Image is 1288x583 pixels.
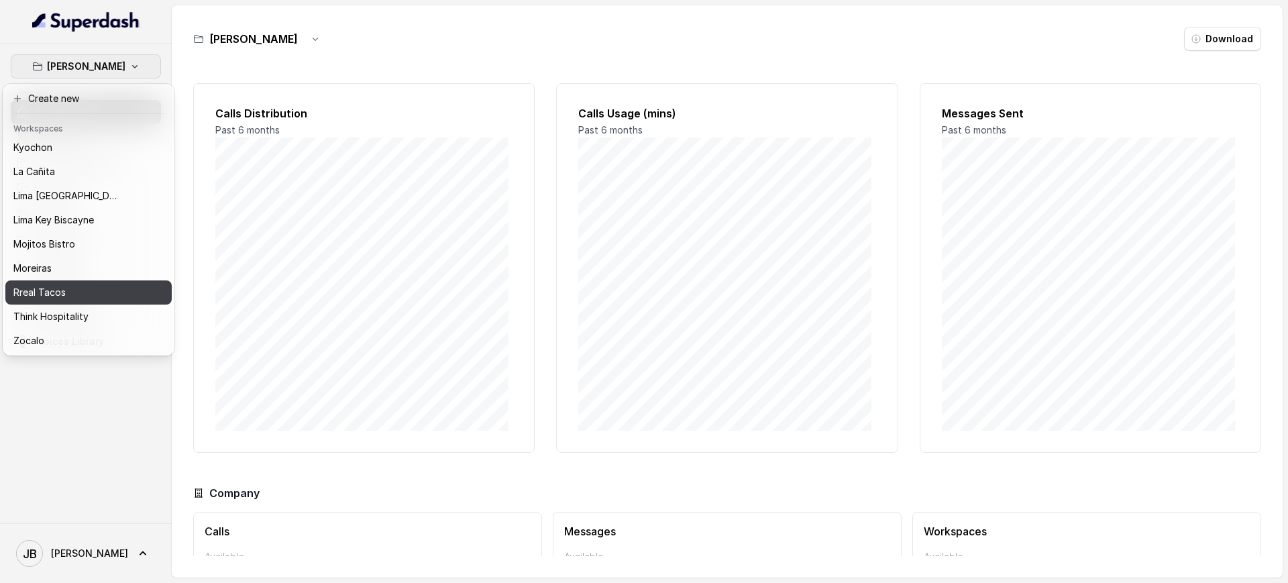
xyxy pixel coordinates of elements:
p: Kyochon [13,140,52,156]
p: Lima [GEOGRAPHIC_DATA] [13,188,121,204]
p: Mojitos Bistro [13,236,75,252]
div: [PERSON_NAME] [3,84,174,356]
button: [PERSON_NAME] [11,54,161,78]
p: Lima Key Biscayne [13,212,94,228]
p: Rreal Tacos [13,284,66,301]
p: Moreiras [13,260,52,276]
p: Zocalo [13,333,44,349]
p: La Cañita [13,164,55,180]
header: Workspaces [5,117,172,138]
button: Create new [5,87,172,111]
p: Think Hospitality [13,309,89,325]
p: [PERSON_NAME] [47,58,125,74]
